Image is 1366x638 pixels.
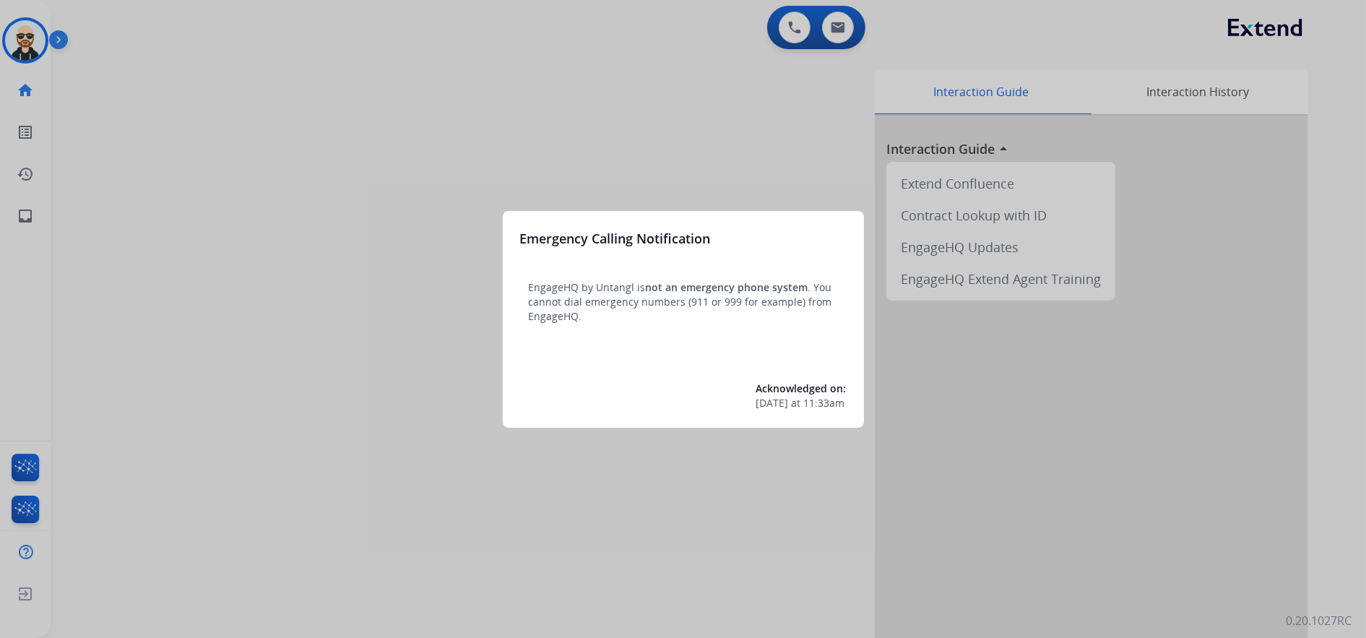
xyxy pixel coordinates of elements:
[529,280,838,324] p: EngageHQ by Untangl is . You cannot dial emergency numbers (911 or 999 for example) from EngageHQ.
[756,396,847,410] div: at
[756,396,789,410] span: [DATE]
[804,396,845,410] span: 11:33am
[520,228,711,249] h3: Emergency Calling Notification
[756,381,847,395] span: Acknowledged on:
[646,280,808,294] span: not an emergency phone system
[1286,612,1352,629] p: 0.20.1027RC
